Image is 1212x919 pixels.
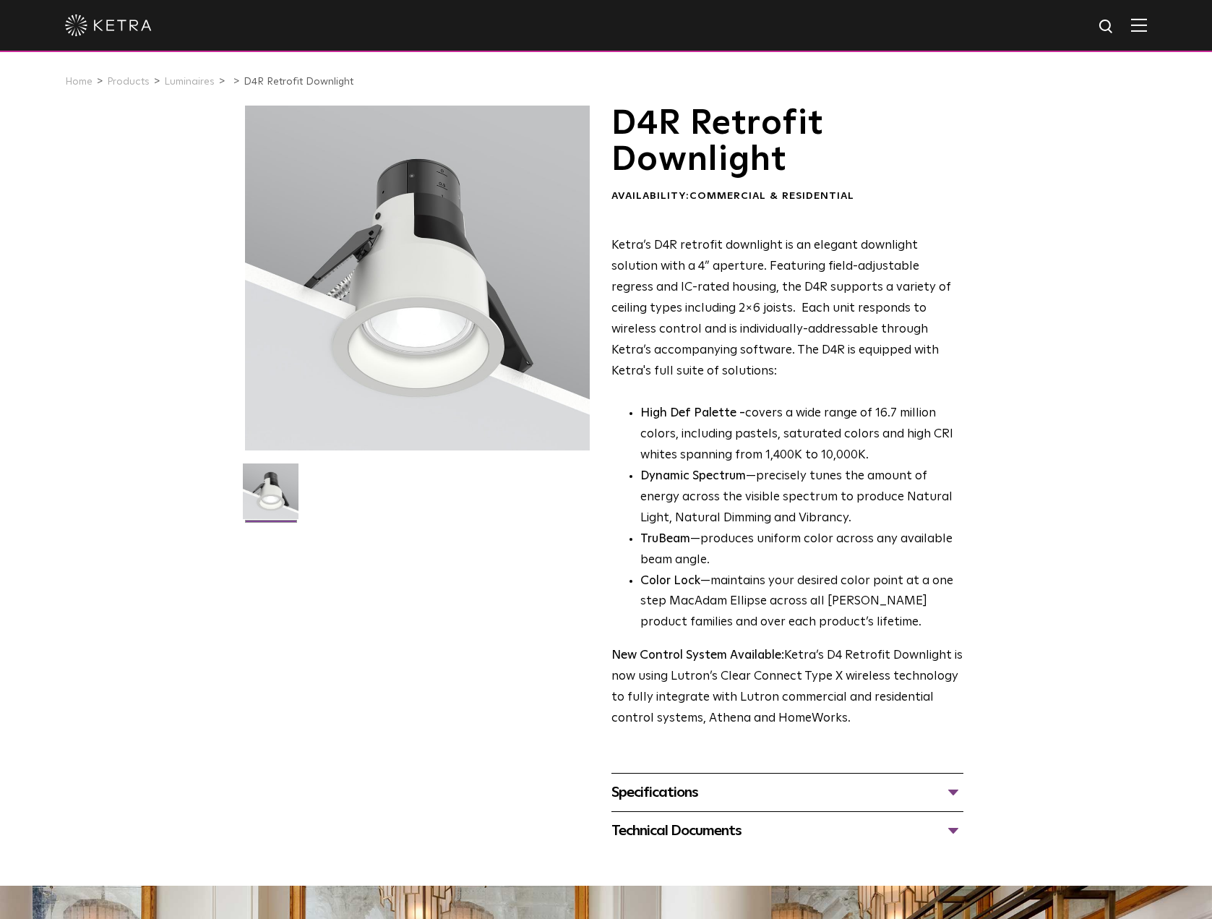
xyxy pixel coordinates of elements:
strong: New Control System Available: [611,649,784,662]
a: D4R Retrofit Downlight [244,77,353,87]
span: Commercial & Residential [689,191,854,201]
div: Availability: [611,189,963,204]
p: covers a wide range of 16.7 million colors, including pastels, saturated colors and high CRI whit... [640,403,963,466]
li: —maintains your desired color point at a one step MacAdam Ellipse across all [PERSON_NAME] produc... [640,571,963,634]
li: —produces uniform color across any available beam angle. [640,529,963,571]
strong: Dynamic Spectrum [640,470,746,482]
a: Products [107,77,150,87]
strong: TruBeam [640,533,690,545]
div: Technical Documents [611,819,963,842]
strong: Color Lock [640,575,700,587]
li: —precisely tunes the amount of energy across the visible spectrum to produce Natural Light, Natur... [640,466,963,529]
img: ketra-logo-2019-white [65,14,152,36]
div: Specifications [611,781,963,804]
strong: High Def Palette - [640,407,745,419]
p: Ketra’s D4 Retrofit Downlight is now using Lutron’s Clear Connect Type X wireless technology to f... [611,646,963,730]
h1: D4R Retrofit Downlight [611,106,963,179]
p: Ketra’s D4R retrofit downlight is an elegant downlight solution with a 4” aperture. Featuring fie... [611,236,963,382]
a: Luminaires [164,77,215,87]
img: D4R Retrofit Downlight [243,463,298,530]
img: Hamburger%20Nav.svg [1131,18,1147,32]
img: search icon [1098,18,1116,36]
a: Home [65,77,93,87]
